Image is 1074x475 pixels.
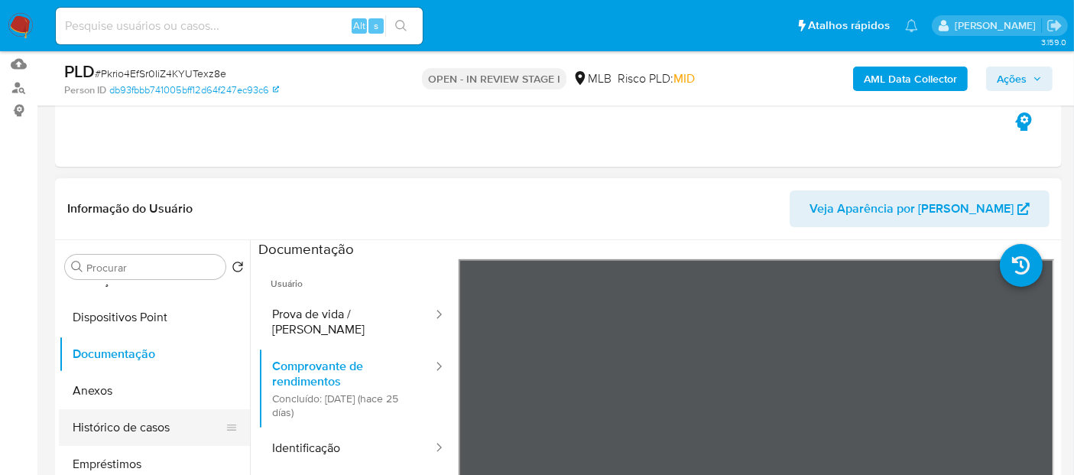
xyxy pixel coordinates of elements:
[618,70,695,87] span: Risco PLD:
[59,373,250,409] button: Anexos
[232,261,244,278] button: Retornar ao pedido padrão
[864,67,957,91] b: AML Data Collector
[59,299,250,336] button: Dispositivos Point
[673,70,695,87] span: MID
[59,409,238,446] button: Histórico de casos
[986,67,1053,91] button: Ações
[86,261,219,275] input: Procurar
[422,68,566,89] p: OPEN - IN REVIEW STAGE I
[997,67,1027,91] span: Ações
[853,67,968,91] button: AML Data Collector
[374,18,378,33] span: s
[59,336,250,373] button: Documentação
[64,59,95,83] b: PLD
[905,19,918,32] a: Notificações
[64,83,106,97] b: Person ID
[810,190,1014,227] span: Veja Aparência por [PERSON_NAME]
[1041,36,1066,48] span: 3.159.0
[71,261,83,273] button: Procurar
[56,16,423,36] input: Pesquise usuários ou casos...
[95,66,226,81] span: # Pkrio4EfSr0IiZ4KYUTexz8e
[353,18,365,33] span: Alt
[1046,18,1063,34] a: Sair
[385,15,417,37] button: search-icon
[790,190,1050,227] button: Veja Aparência por [PERSON_NAME]
[955,18,1041,33] p: leticia.siqueira@mercadolivre.com
[109,83,279,97] a: db93fbbb741005bff12d64f247ec93c6
[808,18,890,34] span: Atalhos rápidos
[573,70,612,87] div: MLB
[67,201,193,216] h1: Informação do Usuário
